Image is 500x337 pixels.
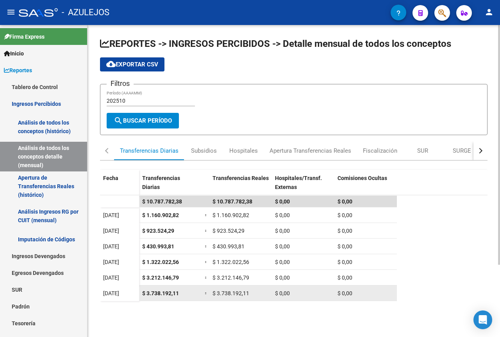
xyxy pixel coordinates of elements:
[142,198,182,205] span: $ 10.787.782,38
[103,243,119,250] span: [DATE]
[103,290,119,296] span: [DATE]
[337,198,352,205] span: $ 0,00
[100,170,139,203] datatable-header-cell: Fecha
[103,275,119,281] span: [DATE]
[212,243,245,250] span: $ 430.993,81
[62,4,109,21] span: - AZULEJOS
[106,59,116,69] mat-icon: cloud_download
[337,228,352,234] span: $ 0,00
[212,228,245,234] span: $ 923.524,29
[363,146,397,155] div: Fiscalización
[205,243,208,250] span: =
[106,61,158,68] span: Exportar CSV
[142,259,179,265] span: $ 1.322.022,56
[275,198,290,205] span: $ 0,00
[212,259,249,265] span: $ 1.322.022,56
[107,113,179,128] button: Buscar Período
[473,310,492,329] div: Open Intercom Messenger
[142,290,179,296] span: $ 3.738.192,11
[212,198,252,205] span: $ 10.787.782,38
[337,243,352,250] span: $ 0,00
[4,66,32,75] span: Reportes
[209,170,272,203] datatable-header-cell: Transferencias Reales
[275,290,290,296] span: $ 0,00
[205,275,208,281] span: =
[103,212,119,218] span: [DATE]
[334,170,397,203] datatable-header-cell: Comisiones Ocultas
[100,57,164,71] button: Exportar CSV
[114,116,123,125] mat-icon: search
[212,275,249,281] span: $ 3.212.146,79
[142,175,180,190] span: Transferencias Diarias
[120,146,179,155] div: Transferencias Diarias
[114,117,172,124] span: Buscar Período
[272,170,334,203] datatable-header-cell: Hospitales/Transf. Externas
[142,228,174,234] span: $ 923.524,29
[103,259,119,265] span: [DATE]
[191,146,217,155] div: Subsidios
[453,146,471,155] div: SURGE
[337,275,352,281] span: $ 0,00
[142,243,174,250] span: $ 430.993,81
[4,32,45,41] span: Firma Express
[142,212,179,218] span: $ 1.160.902,82
[337,290,352,296] span: $ 0,00
[275,228,290,234] span: $ 0,00
[6,7,16,17] mat-icon: menu
[337,175,387,181] span: Comisiones Ocultas
[139,170,202,203] datatable-header-cell: Transferencias Diarias
[205,259,208,265] span: =
[107,78,134,89] h3: Filtros
[337,212,352,218] span: $ 0,00
[270,146,351,155] div: Apertura Transferencias Reales
[205,290,208,296] span: =
[212,212,249,218] span: $ 1.160.902,82
[100,38,451,49] span: REPORTES -> INGRESOS PERCIBIDOS -> Detalle mensual de todos los conceptos
[212,290,249,296] span: $ 3.738.192,11
[103,175,118,181] span: Fecha
[275,259,290,265] span: $ 0,00
[142,275,179,281] span: $ 3.212.146,79
[103,228,119,234] span: [DATE]
[275,243,290,250] span: $ 0,00
[417,146,428,155] div: SUR
[205,212,208,218] span: =
[205,228,208,234] span: =
[275,175,322,190] span: Hospitales/Transf. Externas
[212,175,269,181] span: Transferencias Reales
[337,259,352,265] span: $ 0,00
[275,275,290,281] span: $ 0,00
[275,212,290,218] span: $ 0,00
[4,49,24,58] span: Inicio
[484,7,494,17] mat-icon: person
[229,146,258,155] div: Hospitales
